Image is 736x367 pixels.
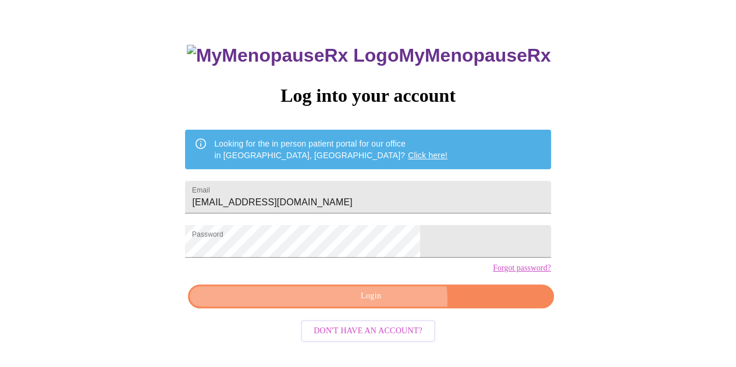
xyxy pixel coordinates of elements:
[314,324,422,339] span: Don't have an account?
[187,45,551,66] h3: MyMenopauseRx
[185,85,550,106] h3: Log into your account
[298,325,438,335] a: Don't have an account?
[188,284,553,308] button: Login
[201,289,540,304] span: Login
[493,263,551,273] a: Forgot password?
[408,151,447,160] a: Click here!
[301,320,435,343] button: Don't have an account?
[187,45,399,66] img: MyMenopauseRx Logo
[214,133,447,166] div: Looking for the in person patient portal for our office in [GEOGRAPHIC_DATA], [GEOGRAPHIC_DATA]?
